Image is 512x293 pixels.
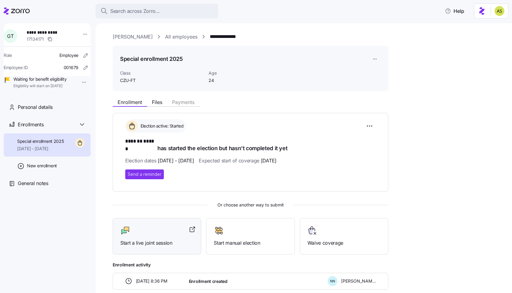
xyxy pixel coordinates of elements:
[209,77,270,83] span: 24
[13,76,66,82] span: Waiting for benefit eligibility
[96,4,218,18] button: Search across Zorro...
[120,239,194,247] span: Start a live joint session
[136,278,168,284] span: [DATE] 8:36 PM
[341,278,376,284] span: [PERSON_NAME]
[18,121,43,128] span: Enrollments
[27,163,57,169] span: New enrollment
[330,280,335,283] span: N N
[110,7,160,15] span: Search across Zorro...
[18,103,53,111] span: Personal details
[59,52,78,58] span: Employee
[125,157,194,165] span: Election dates
[189,278,228,284] span: Enrollment created
[165,33,198,41] a: All employees
[440,5,469,17] button: Help
[445,7,464,15] span: Help
[27,36,44,42] span: 17134171
[120,77,204,83] span: CZU-FT
[64,65,78,71] span: 001679
[113,262,388,268] span: Enrollment activity
[7,34,13,39] span: G T
[113,33,153,41] a: [PERSON_NAME]
[125,169,164,179] button: Send a reminder
[118,100,142,105] span: Enrollment
[158,157,194,165] span: [DATE] - [DATE]
[17,146,64,152] span: [DATE] - [DATE]
[113,202,388,208] span: Or choose another way to submit
[18,180,48,187] span: General notes
[495,6,504,16] img: 2a591ca43c48773f1b6ab43d7a2c8ce9
[209,70,270,76] span: Age
[125,138,376,152] h1: has started the election but hasn't completed it yet
[307,239,381,247] span: Waive coverage
[139,123,183,129] span: Election active: Started
[199,157,276,165] span: Expected start of coverage
[17,138,64,144] span: Special enrollment 2025
[120,70,204,76] span: Class
[128,171,161,177] span: Send a reminder
[152,100,162,105] span: Files
[4,52,12,58] span: Role
[120,55,183,63] h1: Special enrollment 2025
[172,100,194,105] span: Payments
[261,157,277,165] span: [DATE]
[13,83,66,89] span: Eligibility will start on [DATE]
[4,65,28,71] span: Employee ID
[214,239,287,247] span: Start manual election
